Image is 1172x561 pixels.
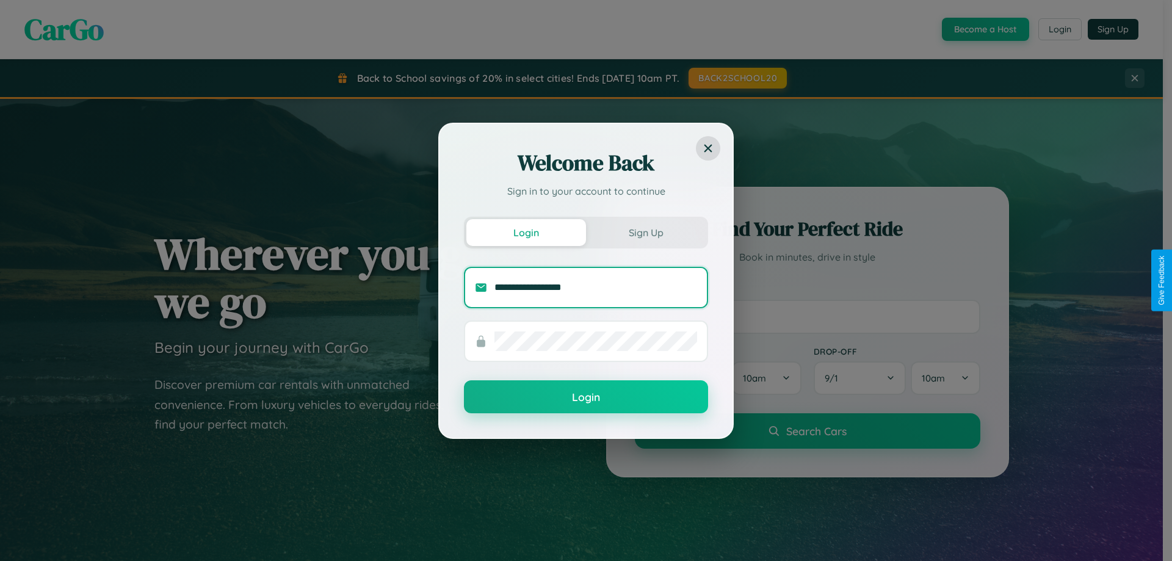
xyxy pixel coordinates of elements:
[466,219,586,246] button: Login
[464,380,708,413] button: Login
[586,219,706,246] button: Sign Up
[464,184,708,198] p: Sign in to your account to continue
[464,148,708,178] h2: Welcome Back
[1157,256,1166,305] div: Give Feedback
